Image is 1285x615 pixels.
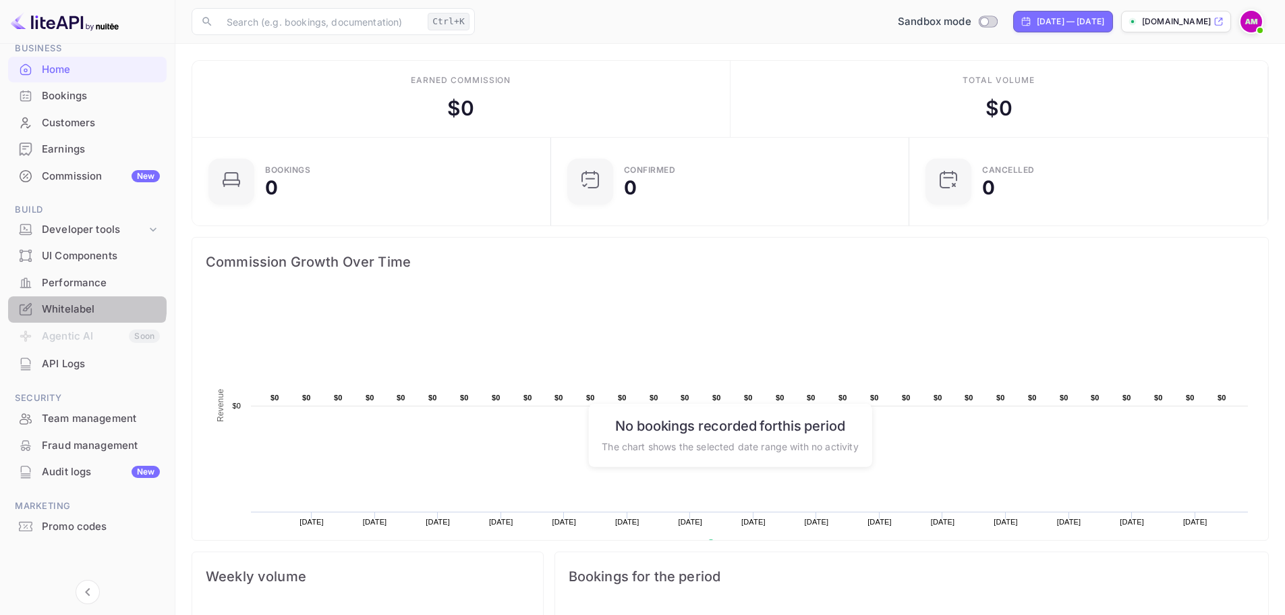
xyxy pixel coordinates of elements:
text: $0 [1186,394,1195,402]
text: $0 [681,394,689,402]
a: Customers [8,110,167,135]
button: Collapse navigation [76,580,100,604]
div: Fraud management [42,438,160,454]
div: API Logs [8,351,167,377]
div: New [132,466,160,478]
text: [DATE] [426,518,450,526]
text: [DATE] [1183,518,1207,526]
span: Marketing [8,499,167,514]
text: $0 [586,394,595,402]
div: Audit logs [42,464,160,480]
a: CommissionNew [8,163,167,188]
p: [DOMAIN_NAME] [1142,16,1211,28]
div: 0 [265,178,278,197]
div: Audit logsNew [8,459,167,485]
text: $0 [1060,394,1068,402]
text: $0 [1028,394,1037,402]
div: Whitelabel [8,296,167,323]
div: Developer tools [8,218,167,242]
text: $0 [523,394,532,402]
text: $0 [902,394,911,402]
text: $0 [1091,394,1100,402]
div: Earned commission [411,74,511,86]
text: [DATE] [805,518,829,526]
a: Fraud management [8,433,167,458]
a: Home [8,57,167,82]
text: [DATE] [931,518,955,526]
text: $0 [1218,394,1226,402]
div: Customers [42,115,160,131]
text: $0 [650,394,658,402]
text: $0 [460,394,469,402]
text: [DATE] [741,518,766,526]
div: Bookings [42,88,160,104]
text: $0 [996,394,1005,402]
div: Fraud management [8,433,167,459]
span: Security [8,391,167,406]
text: [DATE] [552,518,576,526]
text: $0 [302,394,311,402]
text: $0 [965,394,973,402]
text: [DATE] [299,518,324,526]
text: [DATE] [994,518,1018,526]
span: Bookings for the period [569,566,1255,587]
div: Total volume [963,74,1035,86]
div: Performance [8,270,167,296]
a: Audit logsNew [8,459,167,484]
div: Home [8,57,167,83]
text: $0 [232,402,241,410]
text: $0 [428,394,437,402]
text: $0 [397,394,405,402]
div: Promo codes [8,514,167,540]
h6: No bookings recorded for this period [602,417,858,433]
span: Business [8,41,167,56]
div: Whitelabel [42,302,160,317]
a: Promo codes [8,514,167,539]
span: Commission Growth Over Time [206,251,1255,273]
text: $0 [554,394,563,402]
text: [DATE] [1120,518,1144,526]
div: Customers [8,110,167,136]
div: UI Components [42,248,160,264]
div: Ctrl+K [428,13,469,30]
text: $0 [334,394,343,402]
text: [DATE] [1057,518,1081,526]
text: $0 [712,394,721,402]
div: 0 [624,178,637,197]
div: Bookings [265,166,310,174]
div: CANCELLED [982,166,1035,174]
text: [DATE] [615,518,639,526]
div: Performance [42,275,160,291]
a: Team management [8,406,167,431]
text: $0 [744,394,753,402]
span: Weekly volume [206,566,530,587]
a: UI Components [8,243,167,268]
text: $0 [270,394,279,402]
div: 0 [982,178,995,197]
div: [DATE] — [DATE] [1037,16,1104,28]
div: Earnings [8,136,167,163]
a: Bookings [8,83,167,108]
text: Revenue [720,539,754,549]
div: $ 0 [447,93,474,124]
img: LiteAPI logo [11,11,119,32]
div: Earnings [42,142,160,157]
div: Confirmed [624,166,676,174]
span: Sandbox mode [898,14,971,30]
a: Whitelabel [8,296,167,321]
text: $0 [618,394,627,402]
div: CommissionNew [8,163,167,190]
text: $0 [1154,394,1163,402]
div: UI Components [8,243,167,269]
p: The chart shows the selected date range with no activity [602,439,858,453]
text: [DATE] [363,518,387,526]
text: $0 [934,394,942,402]
a: Earnings [8,136,167,161]
text: [DATE] [679,518,703,526]
input: Search (e.g. bookings, documentation) [219,8,422,35]
div: Home [42,62,160,78]
text: $0 [366,394,374,402]
span: Build [8,203,167,217]
text: $0 [807,394,816,402]
div: Switch to Production mode [892,14,1002,30]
